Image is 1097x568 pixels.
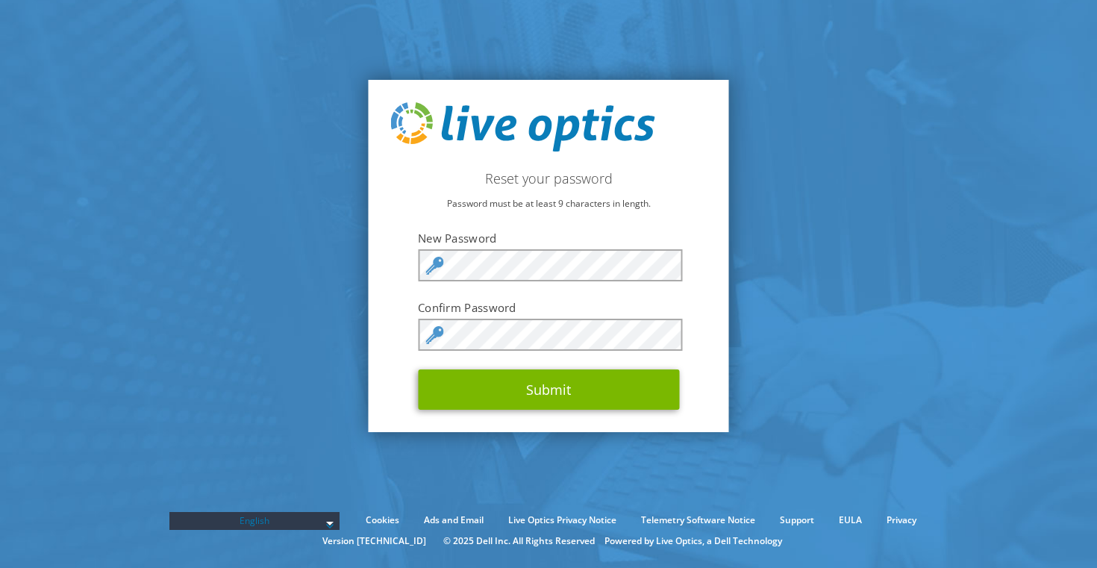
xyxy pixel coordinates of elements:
[769,512,825,528] a: Support
[391,170,707,187] h2: Reset your password
[177,512,332,530] span: English
[630,512,766,528] a: Telemetry Software Notice
[418,231,679,246] label: New Password
[413,512,495,528] a: Ads and Email
[391,102,655,152] img: live_optics_svg.svg
[497,512,628,528] a: Live Optics Privacy Notice
[828,512,873,528] a: EULA
[418,369,679,410] button: Submit
[875,512,928,528] a: Privacy
[354,512,410,528] a: Cookies
[436,533,602,549] li: © 2025 Dell Inc. All Rights Reserved
[418,300,679,315] label: Confirm Password
[604,533,782,549] li: Powered by Live Optics, a Dell Technology
[391,196,707,212] p: Password must be at least 9 characters in length.
[315,533,434,549] li: Version [TECHNICAL_ID]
